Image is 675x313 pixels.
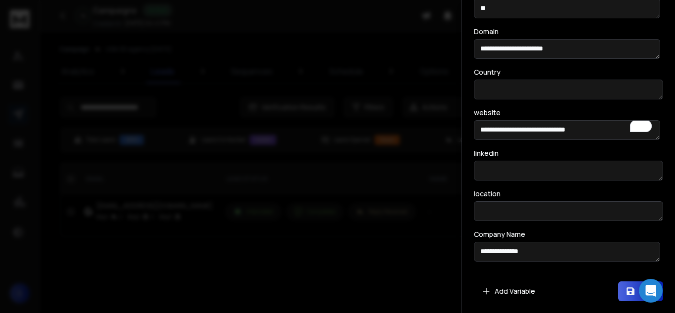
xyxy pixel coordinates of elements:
div: Open Intercom Messenger [639,279,663,303]
textarea: To enrich screen reader interactions, please activate Accessibility in Grammarly extension settings [474,120,660,140]
label: Domain [474,28,499,35]
label: Country [474,69,501,76]
button: Add Variable [474,281,543,301]
label: location [474,190,501,197]
label: linkedin [474,150,499,157]
label: Company Name [474,231,525,238]
button: Save [618,281,663,301]
label: website [474,109,501,116]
